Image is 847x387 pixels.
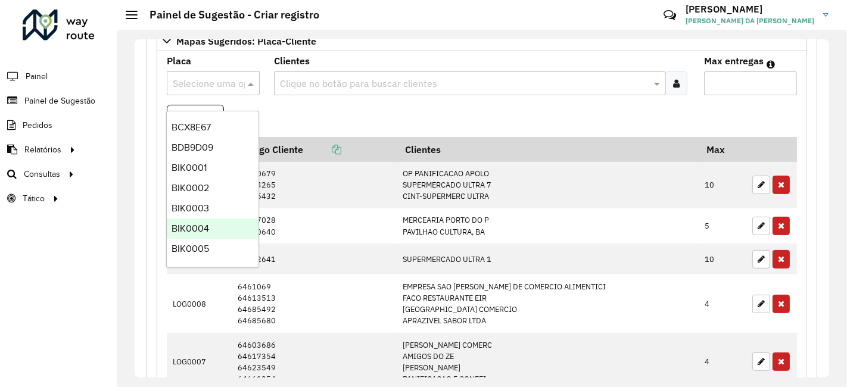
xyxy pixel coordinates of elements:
td: 5 [699,208,746,244]
em: Máximo de clientes que serão colocados na mesma rota com os clientes informados [767,60,775,69]
td: 64600679 64614265 64645432 [231,162,397,208]
td: 6461069 64613513 64685492 64685680 [231,274,397,333]
td: LOG0008 [167,274,231,333]
h3: [PERSON_NAME] [686,4,814,15]
label: Clientes [274,54,310,68]
a: Mapas Sugeridos: Placa-Cliente [157,31,807,51]
a: Copiar [303,143,341,155]
h2: Painel de Sugestão - Criar registro [138,8,319,21]
td: OP PANIFICACAO APOLO SUPERMERCADO ULTRA 7 CINT-SUPERMERC ULTRA [397,162,699,208]
span: Pedidos [23,119,52,132]
td: 10 [699,162,746,208]
span: BCX8E67 [172,122,211,132]
span: Painel de Sugestão [24,95,95,107]
button: Adicionar [167,105,224,127]
label: Placa [167,54,191,68]
span: Mapas Sugeridos: Placa-Cliente [176,36,316,46]
ng-dropdown-panel: Options list [166,111,259,267]
span: Consultas [24,168,60,180]
span: Painel [26,70,48,83]
th: Clientes [397,137,699,162]
span: Relatórios [24,143,61,156]
td: 10 [699,244,746,274]
td: SUPERMERCADO ULTRA 1 [397,244,699,274]
span: Tático [23,192,45,205]
span: BIK0005 [172,244,209,254]
th: Max [699,137,746,162]
td: EMPRESA SAO [PERSON_NAME] DE COMERCIO ALIMENTICI FACO RESTAURANTE EIR [GEOGRAPHIC_DATA] COMERCIO ... [397,274,699,333]
span: BIK0004 [172,223,209,233]
span: BIK0003 [172,203,209,213]
span: BIK0002 [172,183,209,193]
a: Contato Rápido [657,2,683,28]
td: 64612641 [231,244,397,274]
td: MERCEARIA PORTO DO P PAVILHAO CULTURA, BA [397,208,699,244]
td: 4 [699,274,746,333]
span: BDB9D09 [172,142,213,152]
span: [PERSON_NAME] DA [PERSON_NAME] [686,15,814,26]
label: Max entregas [704,54,764,68]
span: BIK0001 [172,163,207,173]
td: 64617028 64620640 [231,208,397,244]
th: Código Cliente [231,137,397,162]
